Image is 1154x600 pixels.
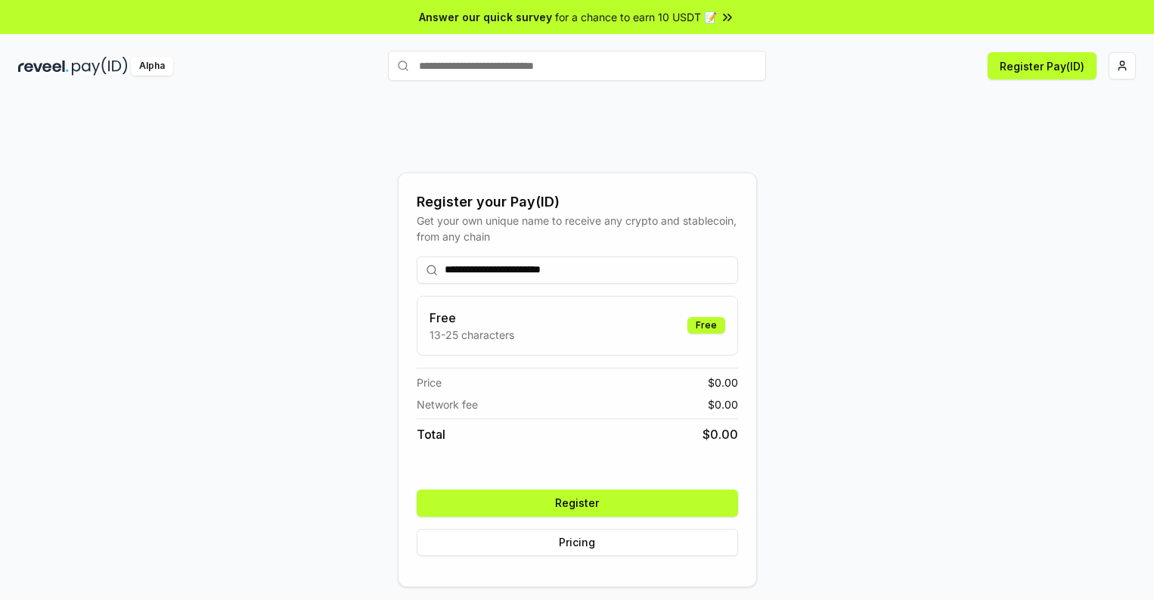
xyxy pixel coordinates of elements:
[703,425,738,443] span: $ 0.00
[72,57,128,76] img: pay_id
[988,52,1097,79] button: Register Pay(ID)
[419,9,552,25] span: Answer our quick survey
[417,490,738,517] button: Register
[417,529,738,556] button: Pricing
[430,309,514,327] h3: Free
[417,396,478,412] span: Network fee
[687,317,725,334] div: Free
[708,396,738,412] span: $ 0.00
[131,57,173,76] div: Alpha
[18,57,69,76] img: reveel_dark
[417,375,442,390] span: Price
[417,425,445,443] span: Total
[417,191,738,213] div: Register your Pay(ID)
[417,213,738,244] div: Get your own unique name to receive any crypto and stablecoin, from any chain
[708,375,738,390] span: $ 0.00
[555,9,717,25] span: for a chance to earn 10 USDT 📝
[430,327,514,343] p: 13-25 characters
